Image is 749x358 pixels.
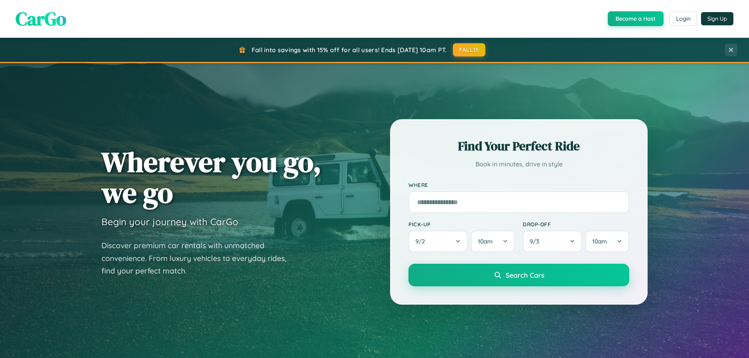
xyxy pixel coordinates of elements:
[415,238,429,245] span: 9 / 2
[478,238,493,245] span: 10am
[408,231,468,252] button: 9/2
[530,238,543,245] span: 9 / 3
[523,221,629,227] label: Drop-off
[453,43,486,56] button: FALL15
[523,231,582,252] button: 9/3
[585,231,629,252] button: 10am
[471,231,515,252] button: 10am
[408,264,629,286] button: Search Cars
[669,12,697,26] button: Login
[592,238,607,245] span: 10am
[101,146,321,208] h1: Wherever you go, we go
[408,182,629,188] label: Where
[408,221,515,227] label: Pick-up
[252,46,447,54] span: Fall into savings with 15% off for all users! Ends [DATE] 10am PT.
[408,138,629,155] h2: Find Your Perfect Ride
[101,239,296,277] p: Discover premium car rentals with unmatched convenience. From luxury vehicles to everyday rides, ...
[101,216,238,227] h3: Begin your journey with CarGo
[16,6,66,32] span: CarGo
[608,11,664,26] button: Become a Host
[506,271,544,279] span: Search Cars
[701,12,733,25] button: Sign Up
[408,159,629,170] p: Book in minutes, drive in style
